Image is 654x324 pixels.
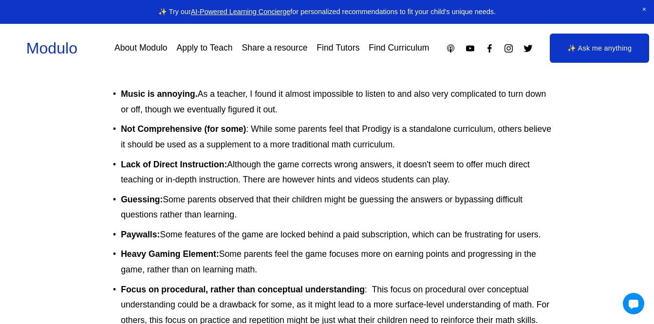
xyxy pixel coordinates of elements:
p: Some parents observed that their children might be guessing the answers or bypassing difficult qu... [121,192,553,223]
a: Instagram [504,43,514,54]
strong: Focus on procedural, rather than conceptual understanding [121,285,365,294]
a: ✨ Ask me anything [550,34,649,63]
p: As a teacher, I found it almost impossible to listen to and also very complicated to turn down or... [121,87,553,117]
strong: Music is annoying. [121,89,198,99]
p: : While some parents feel that Prodigy is a standalone curriculum, others believe it should be us... [121,122,553,152]
a: YouTube [465,43,475,54]
p: Some parents feel the game focuses more on earning points and progressing in the game, rather tha... [121,247,553,277]
strong: Not Comprehensive (for some) [121,124,246,134]
strong: Heavy Gaming Element: [121,249,219,259]
a: Share a resource [242,40,307,57]
a: About Modulo [114,40,168,57]
strong: Paywalls: [121,230,160,239]
a: Apply to Teach [176,40,232,57]
a: Facebook [485,43,495,54]
a: Twitter [523,43,533,54]
strong: Lack of Direct Instruction: [121,160,227,169]
p: Although the game corrects wrong answers, it doesn't seem to offer much direct teaching or in-dep... [121,157,553,188]
a: Find Tutors [317,40,359,57]
a: Apple Podcasts [446,43,456,54]
strong: Guessing: [121,195,163,204]
p: Some features of the game are locked behind a paid subscription, which can be frustrating for users. [121,227,553,243]
a: Find Curriculum [369,40,429,57]
a: Modulo [26,39,77,57]
a: AI-Powered Learning Concierge [191,8,291,16]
